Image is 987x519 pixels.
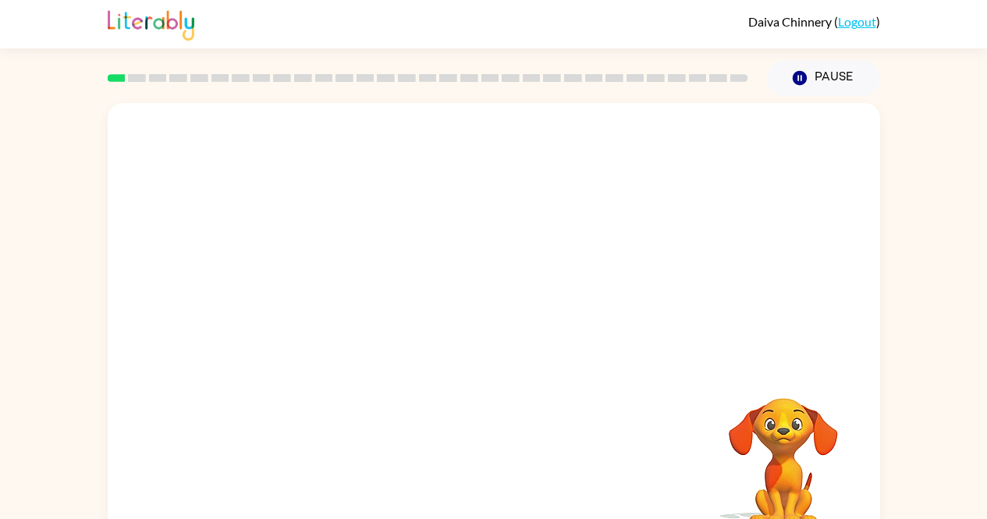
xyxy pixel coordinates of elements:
[767,60,880,96] button: Pause
[748,14,834,29] span: Daiva Chinnery
[108,6,194,41] img: Literably
[838,14,876,29] a: Logout
[748,14,880,29] div: ( )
